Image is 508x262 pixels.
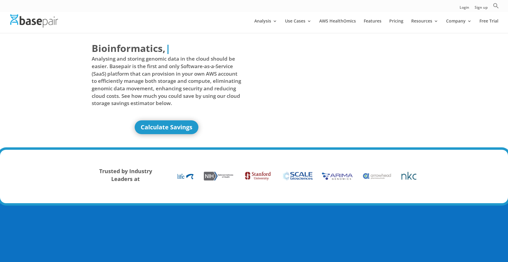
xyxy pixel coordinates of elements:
[446,19,472,33] a: Company
[254,19,277,33] a: Analysis
[165,42,171,55] span: |
[389,19,403,33] a: Pricing
[475,6,488,12] a: Sign up
[99,167,152,182] strong: Trusted by Industry Leaders at
[135,120,198,134] a: Calculate Savings
[479,19,498,33] a: Free Trial
[319,19,356,33] a: AWS HealthOmics
[493,3,499,9] svg: Search
[411,19,438,33] a: Resources
[285,19,311,33] a: Use Cases
[92,41,165,55] span: Bioinformatics,
[10,14,58,27] img: Basepair
[259,41,408,125] iframe: Basepair - NGS Analysis Simplified
[364,19,381,33] a: Features
[460,6,469,12] a: Login
[493,3,499,12] a: Search Icon Link
[92,55,241,107] span: Analysing and storing genomic data in the cloud should be easier. Basepair is the first and only ...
